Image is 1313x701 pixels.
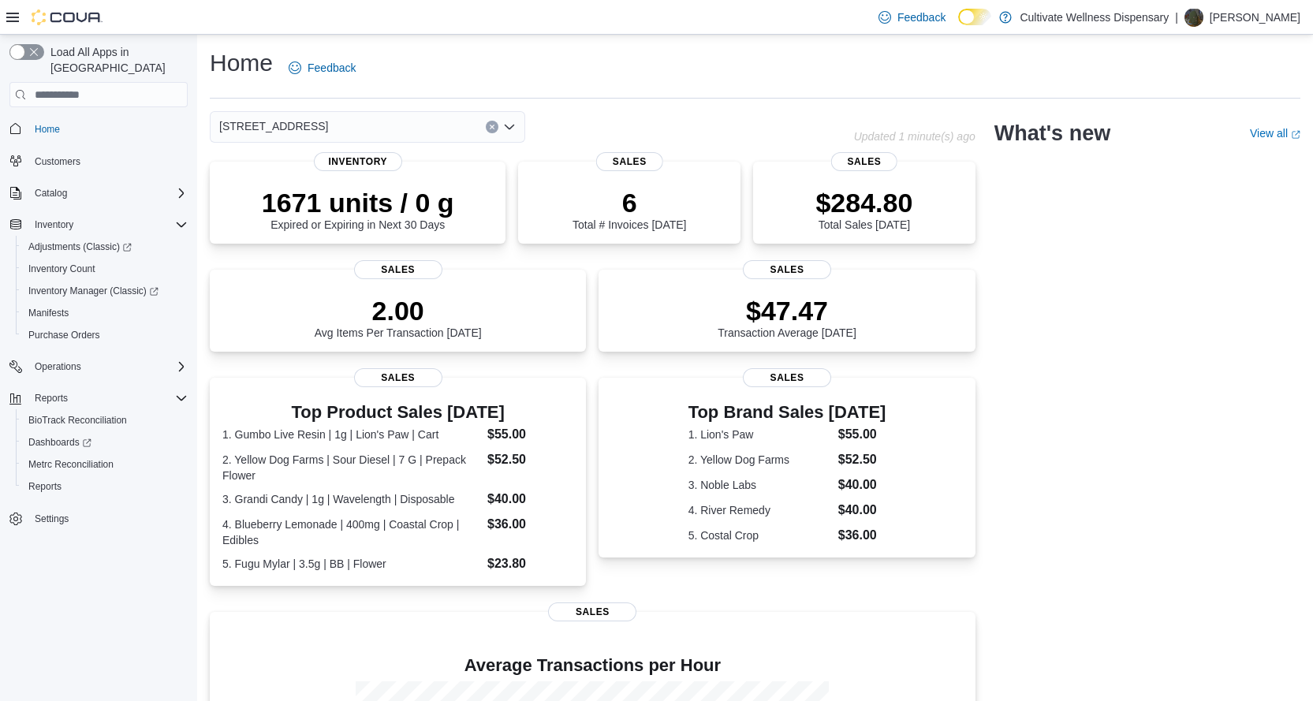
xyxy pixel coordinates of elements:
[222,556,481,572] dt: 5. Fugu Mylar | 3.5g | BB | Flower
[22,237,188,256] span: Adjustments (Classic)
[548,602,636,621] span: Sales
[22,326,188,345] span: Purchase Orders
[28,120,66,139] a: Home
[838,501,886,520] dd: $40.00
[3,356,194,378] button: Operations
[897,9,946,25] span: Feedback
[28,152,87,171] a: Customers
[28,184,188,203] span: Catalog
[503,121,516,133] button: Open list of options
[688,477,832,493] dt: 3. Noble Labs
[688,502,832,518] dt: 4. River Remedy
[487,490,573,509] dd: $40.00
[1184,8,1203,27] div: Lauren Stanford
[573,187,686,231] div: Total # Invoices [DATE]
[3,182,194,204] button: Catalog
[32,9,103,25] img: Cova
[28,436,91,449] span: Dashboards
[22,411,133,430] a: BioTrack Reconciliation
[16,258,194,280] button: Inventory Count
[28,118,188,138] span: Home
[838,450,886,469] dd: $52.50
[314,152,402,171] span: Inventory
[872,2,952,33] a: Feedback
[22,326,106,345] a: Purchase Orders
[16,453,194,475] button: Metrc Reconciliation
[219,117,328,136] span: [STREET_ADDRESS]
[3,150,194,173] button: Customers
[596,152,662,171] span: Sales
[16,409,194,431] button: BioTrack Reconciliation
[262,187,454,218] p: 1671 units / 0 g
[222,656,963,675] h4: Average Transactions per Hour
[315,295,482,339] div: Avg Items Per Transaction [DATE]
[222,403,573,422] h3: Top Product Sales [DATE]
[815,187,912,231] div: Total Sales [DATE]
[487,554,573,573] dd: $23.80
[688,452,832,468] dt: 2. Yellow Dog Farms
[22,304,188,323] span: Manifests
[994,121,1110,146] h2: What's new
[815,187,912,218] p: $284.80
[210,47,273,79] h1: Home
[35,360,81,373] span: Operations
[35,218,73,231] span: Inventory
[222,427,481,442] dt: 1. Gumbo Live Resin | 1g | Lion's Paw | Cart
[487,450,573,469] dd: $52.50
[28,509,75,528] a: Settings
[22,237,138,256] a: Adjustments (Classic)
[22,455,120,474] a: Metrc Reconciliation
[22,411,188,430] span: BioTrack Reconciliation
[22,304,75,323] a: Manifests
[22,259,102,278] a: Inventory Count
[308,60,356,76] span: Feedback
[35,513,69,525] span: Settings
[688,403,886,422] h3: Top Brand Sales [DATE]
[16,302,194,324] button: Manifests
[28,184,73,203] button: Catalog
[28,151,188,171] span: Customers
[743,260,831,279] span: Sales
[222,516,481,548] dt: 4. Blueberry Lemonade | 400mg | Coastal Crop | Edibles
[28,480,62,493] span: Reports
[743,368,831,387] span: Sales
[35,392,68,405] span: Reports
[718,295,856,326] p: $47.47
[486,121,498,133] button: Clear input
[28,357,88,376] button: Operations
[16,324,194,346] button: Purchase Orders
[22,477,68,496] a: Reports
[22,433,188,452] span: Dashboards
[22,477,188,496] span: Reports
[28,509,188,528] span: Settings
[22,433,98,452] a: Dashboards
[958,9,991,25] input: Dark Mode
[44,44,188,76] span: Load All Apps in [GEOGRAPHIC_DATA]
[718,295,856,339] div: Transaction Average [DATE]
[22,282,188,300] span: Inventory Manager (Classic)
[838,425,886,444] dd: $55.00
[831,152,897,171] span: Sales
[487,425,573,444] dd: $55.00
[16,475,194,498] button: Reports
[222,491,481,507] dt: 3. Grandi Candy | 1g | Wavelength | Disposable
[3,387,194,409] button: Reports
[22,282,165,300] a: Inventory Manager (Classic)
[28,389,74,408] button: Reports
[16,280,194,302] a: Inventory Manager (Classic)
[3,507,194,530] button: Settings
[688,427,832,442] dt: 1. Lion's Paw
[28,458,114,471] span: Metrc Reconciliation
[28,285,159,297] span: Inventory Manager (Classic)
[958,25,959,26] span: Dark Mode
[354,368,442,387] span: Sales
[1175,8,1178,27] p: |
[28,307,69,319] span: Manifests
[28,263,95,275] span: Inventory Count
[262,187,454,231] div: Expired or Expiring in Next 30 Days
[3,117,194,140] button: Home
[315,295,482,326] p: 2.00
[28,241,132,253] span: Adjustments (Classic)
[222,452,481,483] dt: 2. Yellow Dog Farms | Sour Diesel | 7 G | Prepack Flower
[3,214,194,236] button: Inventory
